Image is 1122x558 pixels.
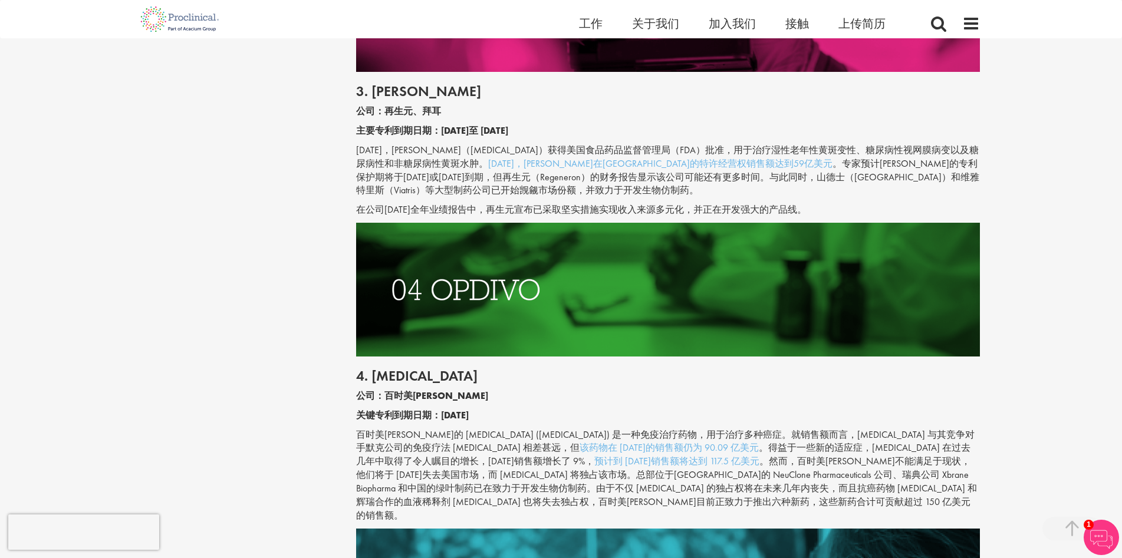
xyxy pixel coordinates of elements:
font: 。专家预计[PERSON_NAME]的专利保护期将于[DATE]或[DATE]到期，但再生元（Regeneron）的财务报告显示该公司可能还有更多时间。与此同时，山德士（[GEOGRAPHIC_... [356,157,979,197]
iframe: 验证码 [8,514,159,550]
img: 聊天机器人 [1084,520,1119,555]
font: 在公司[DATE]全年业绩报告中，再生元宣布已采取坚实措施实现收入来源多元化，并正在开发强大的产品线。 [356,203,807,216]
a: 加入我们 [709,16,756,31]
a: 上传简历 [838,16,886,31]
a: 该药物在 [DATE]的销售额仍为 90.09 亿美元 [580,441,759,454]
img: 专利即将到期的药物 Opdivo [356,223,980,356]
font: 主要专利到期日期：[DATE]至 [DATE] [356,124,508,137]
a: 关于我们 [632,16,679,31]
font: [DATE]，[PERSON_NAME]（[MEDICAL_DATA]）获得美国食品药品监督管理局（FDA）批准，用于治疗湿性老年性黄斑变性、糖尿病性视网膜病变以及糖尿病性和非糖尿病性黄斑水肿。 [356,144,979,170]
font: 百时美[PERSON_NAME]的 [MEDICAL_DATA] ([MEDICAL_DATA]) 是一种免疫治疗药物，用于治疗多种癌症。就销售额而言，[MEDICAL_DATA] 与其竞争对手... [356,428,975,454]
font: 4. [MEDICAL_DATA] [356,367,478,385]
a: [DATE]，[PERSON_NAME]在[GEOGRAPHIC_DATA]的特许经营权销售额达到59亿美元 [488,157,833,170]
font: 公司：百时美[PERSON_NAME] [356,389,488,402]
font: 3. [PERSON_NAME] [356,82,481,100]
font: 。然而，百时美[PERSON_NAME]不能满足于现状，他们将于 [DATE]失去美国市场，而 [MEDICAL_DATA] 将独占该市场。总部位于[GEOGRAPHIC_DATA]的 NeuC... [356,455,977,521]
a: 接触 [785,16,809,31]
font: 关键专利到期日期：[DATE] [356,409,469,421]
a: 预计到 [DATE]销售额将达到 117.5 亿美元 [594,455,759,467]
font: 公司：再生元、拜耳 [356,105,441,117]
font: 1 [1087,520,1091,529]
a: 工作 [579,16,603,31]
font: 。得益于一些新的适应症，[MEDICAL_DATA] 在过去几年中取得了令人瞩目的增长，[DATE]销售额增长了 9%， [356,441,970,467]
